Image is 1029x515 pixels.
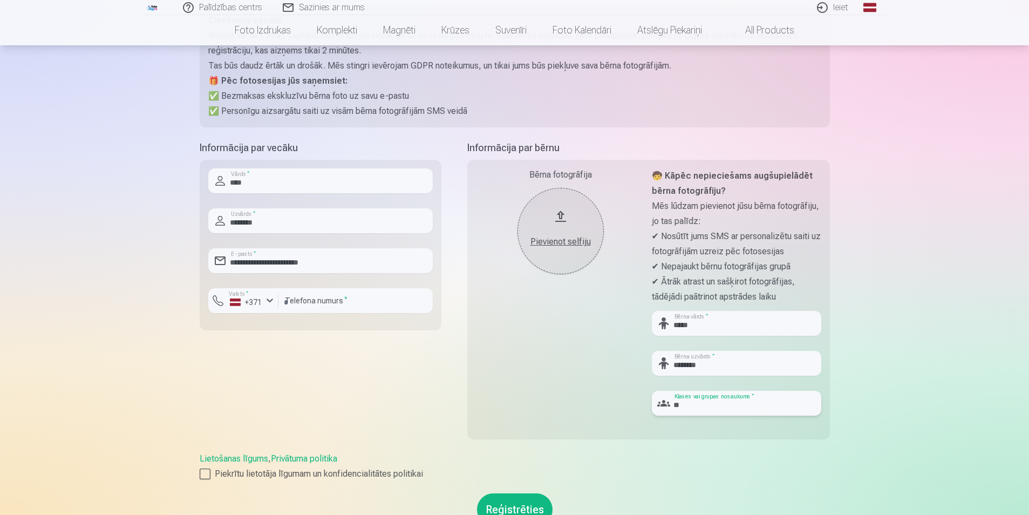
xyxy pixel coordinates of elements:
[652,199,821,229] p: Mēs lūdzam pievienot jūsu bērna fotogrāfiju, jo tas palīdz:
[208,89,821,104] p: ✅ Bezmaksas ekskluzīvu bērna foto uz savu e-pastu
[476,168,645,181] div: Bērna fotogrāfija
[428,15,482,45] a: Krūzes
[370,15,428,45] a: Magnēti
[200,453,268,464] a: Lietošanas līgums
[271,453,337,464] a: Privātuma politika
[652,229,821,259] p: ✔ Nosūtīt jums SMS ar personalizētu saiti uz fotogrāfijām uzreiz pēc fotosesijas
[540,15,624,45] a: Foto kalendāri
[652,171,813,196] strong: 🧒 Kāpēc nepieciešams augšupielādēt bērna fotogrāfiju?
[226,290,252,298] label: Valsts
[208,58,821,73] p: Tas būs daudz ērtāk un drošāk. Mēs stingri ievērojam GDPR noteikumus, un tikai jums būs piekļuve ...
[222,15,304,45] a: Foto izdrukas
[208,288,278,313] button: Valsts*+371
[624,15,715,45] a: Atslēgu piekariņi
[482,15,540,45] a: Suvenīri
[517,188,604,274] button: Pievienot selfiju
[652,259,821,274] p: ✔ Nepajaukt bērnu fotogrāfijas grupā
[467,140,830,155] h5: Informācija par bērnu
[528,235,593,248] div: Pievienot selfiju
[147,4,159,11] img: /fa1
[304,15,370,45] a: Komplekti
[208,76,347,86] strong: 🎁 Pēc fotosesijas jūs saņemsiet:
[200,140,441,155] h5: Informācija par vecāku
[715,15,807,45] a: All products
[200,452,830,480] div: ,
[652,274,821,304] p: ✔ Ātrāk atrast un sašķirot fotogrāfijas, tādējādi paātrinot apstrādes laiku
[200,467,830,480] label: Piekrītu lietotāja līgumam un konfidencialitātes politikai
[208,104,821,119] p: ✅ Personīgu aizsargātu saiti uz visām bērna fotogrāfijām SMS veidā
[230,297,262,308] div: +371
